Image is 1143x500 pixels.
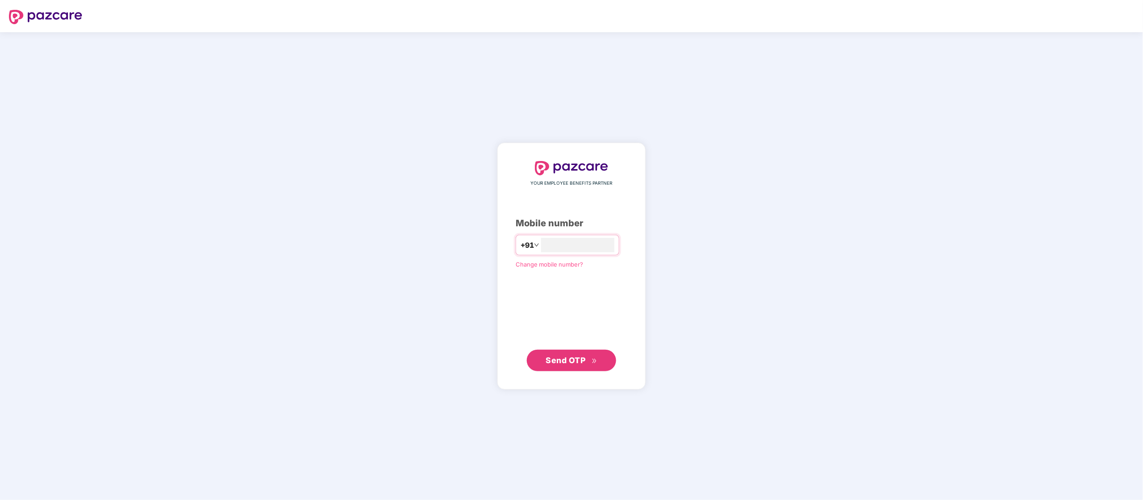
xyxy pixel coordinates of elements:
div: Mobile number [516,216,627,230]
span: double-right [592,358,597,364]
a: Change mobile number? [516,261,583,268]
span: down [534,242,539,248]
span: YOUR EMPLOYEE BENEFITS PARTNER [531,180,613,187]
img: logo [9,10,82,24]
img: logo [535,161,608,175]
span: +91 [521,240,534,251]
span: Send OTP [546,356,586,365]
button: Send OTPdouble-right [527,350,616,371]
